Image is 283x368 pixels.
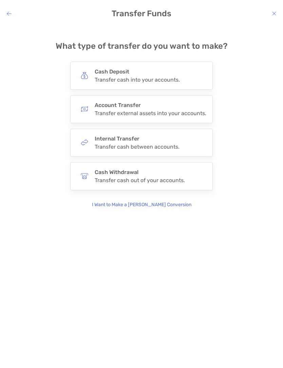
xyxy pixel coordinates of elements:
[95,68,180,75] h4: Cash Deposit
[81,105,88,113] img: button icon
[95,144,180,150] div: Transfer cash between accounts.
[81,72,88,79] img: button icon
[95,77,180,83] div: Transfer cash into your accounts.
[92,201,191,209] p: I Want to Make a [PERSON_NAME] Conversion
[81,139,88,146] img: button icon
[95,177,185,183] div: Transfer cash out of your accounts.
[95,169,185,175] h4: Cash Withdrawal
[56,41,228,51] h4: What type of transfer do you want to make?
[95,135,180,142] h4: Internal Transfer
[81,172,88,180] img: button icon
[95,110,206,116] div: Transfer external assets into your accounts.
[95,102,206,108] h4: Account Transfer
